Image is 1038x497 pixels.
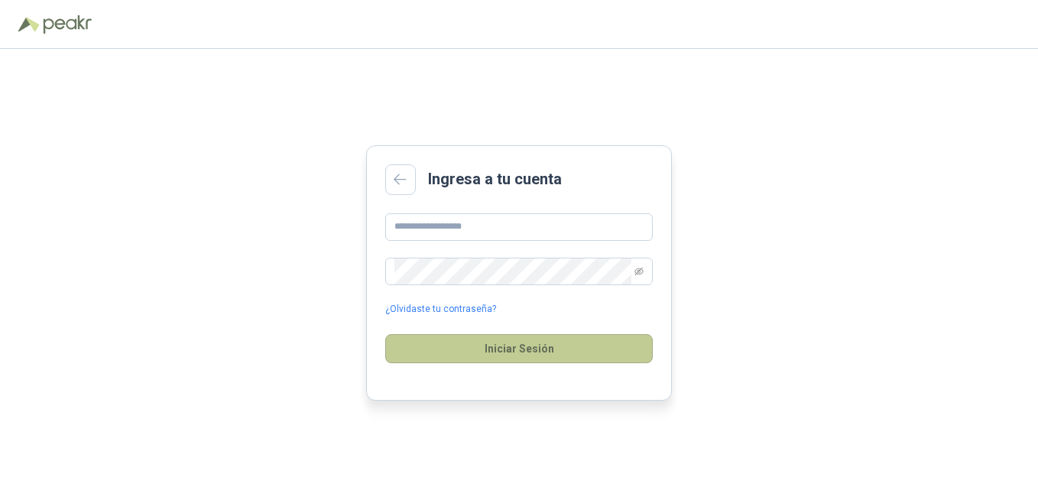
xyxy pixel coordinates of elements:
h2: Ingresa a tu cuenta [428,167,562,191]
span: eye-invisible [634,267,644,276]
img: Logo [18,17,40,32]
a: ¿Olvidaste tu contraseña? [385,302,496,317]
button: Iniciar Sesión [385,334,653,363]
img: Peakr [43,15,92,34]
